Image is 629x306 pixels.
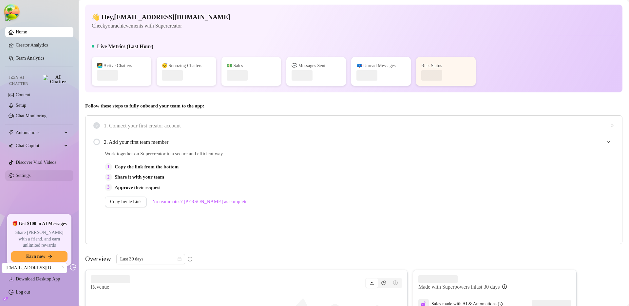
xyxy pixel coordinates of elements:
[162,62,211,69] div: 😴 Snoozing Chatters
[16,103,26,108] a: Setup
[9,130,14,135] span: thunderbolt
[606,140,610,144] span: expanded
[105,184,112,191] div: 3
[483,150,614,234] iframe: Adding Team Members
[502,284,507,289] span: info-circle
[60,266,64,270] span: loading
[5,5,18,18] button: Open Tanstack query devtools
[152,198,247,206] a: No teammates? [PERSON_NAME] as complete
[178,257,181,261] span: calendar
[393,280,398,285] span: dollar-circle
[188,257,192,261] span: info-circle
[16,56,44,61] a: Team Analytics
[9,143,13,148] img: Chat Copilot
[9,74,40,87] span: Izzy AI Chatter
[97,62,146,69] div: 👩‍💻 Active Chatters
[16,173,30,178] a: Settings
[92,12,230,22] h4: 👋 Hey, [EMAIL_ADDRESS][DOMAIN_NAME]
[16,92,30,97] a: Content
[104,138,614,146] span: 2. Add your first team member
[16,40,68,50] a: Creator Analytics
[610,124,614,127] span: collapsed
[6,263,63,273] span: hefid86935@fanwn.com
[115,174,164,180] strong: Share it with your team
[16,141,62,151] span: Chat Copilot
[85,254,111,264] article: Overview
[370,280,374,285] span: line-chart
[93,118,614,134] div: 1. Connect your first creator account
[12,220,67,227] span: 🎁 Get $100 in AI Messages
[16,160,56,165] a: Discover Viral Videos
[227,62,276,69] div: 💵 Sales
[120,254,181,264] span: Last 30 days
[11,229,67,249] span: Share [PERSON_NAME] with a friend, and earn unlimited rewards
[85,103,204,108] strong: Follow these steps to fully onboard your team to the app:
[356,62,406,69] div: 📪 Unread Messages
[115,185,161,190] strong: Approve their request
[381,280,386,285] span: pie-chart
[91,283,130,291] article: Revenue
[97,43,153,50] h5: Live Metrics (Last Hour)
[418,283,500,291] article: Made with Superpowers in last 30 days
[16,277,60,281] span: Download Desktop App
[26,254,46,259] span: Earn now
[3,296,8,301] span: build
[104,122,614,130] span: 1. Connect your first creator account
[16,113,47,118] a: Chat Monitoring
[16,127,62,138] span: Automations
[16,29,27,34] a: Home
[105,150,467,158] span: Work together on Supercreator in a secure and efficient way.
[70,264,76,271] span: logout
[48,254,52,259] span: arrow-right
[11,251,67,262] button: Earn nowarrow-right
[93,134,614,150] div: 2. Add your first team member
[105,163,112,170] div: 1
[421,62,470,69] div: Risk Status
[105,197,147,207] button: Copy Invite Link
[110,199,142,204] span: Copy Invite Link
[9,277,14,282] span: download
[115,164,179,169] strong: Copy the link from the bottom
[105,174,112,181] div: 2
[365,278,402,288] div: segmented control
[43,75,68,84] img: AI Chatter
[16,290,30,295] a: Log out
[92,22,230,30] article: Check your achievements with Supercreator
[292,62,341,69] div: 💬 Messages Sent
